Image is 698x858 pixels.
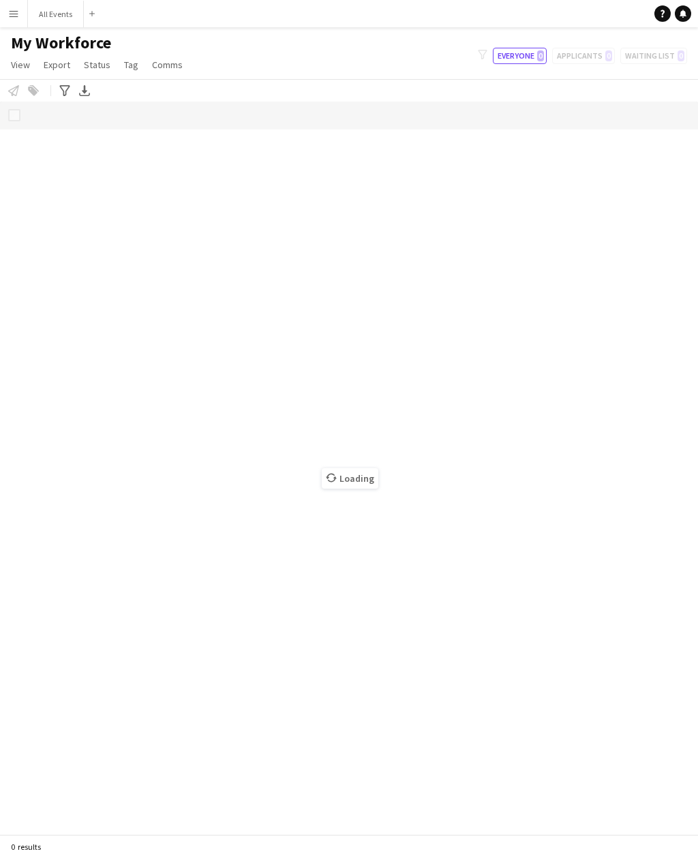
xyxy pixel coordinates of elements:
[78,56,116,74] a: Status
[76,82,93,99] app-action-btn: Export XLSX
[493,48,547,64] button: Everyone0
[11,33,111,53] span: My Workforce
[28,1,84,27] button: All Events
[38,56,76,74] a: Export
[44,59,70,71] span: Export
[57,82,73,99] app-action-btn: Advanced filters
[84,59,110,71] span: Status
[5,56,35,74] a: View
[124,59,138,71] span: Tag
[11,59,30,71] span: View
[537,50,544,61] span: 0
[119,56,144,74] a: Tag
[152,59,183,71] span: Comms
[322,468,378,489] span: Loading
[147,56,188,74] a: Comms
